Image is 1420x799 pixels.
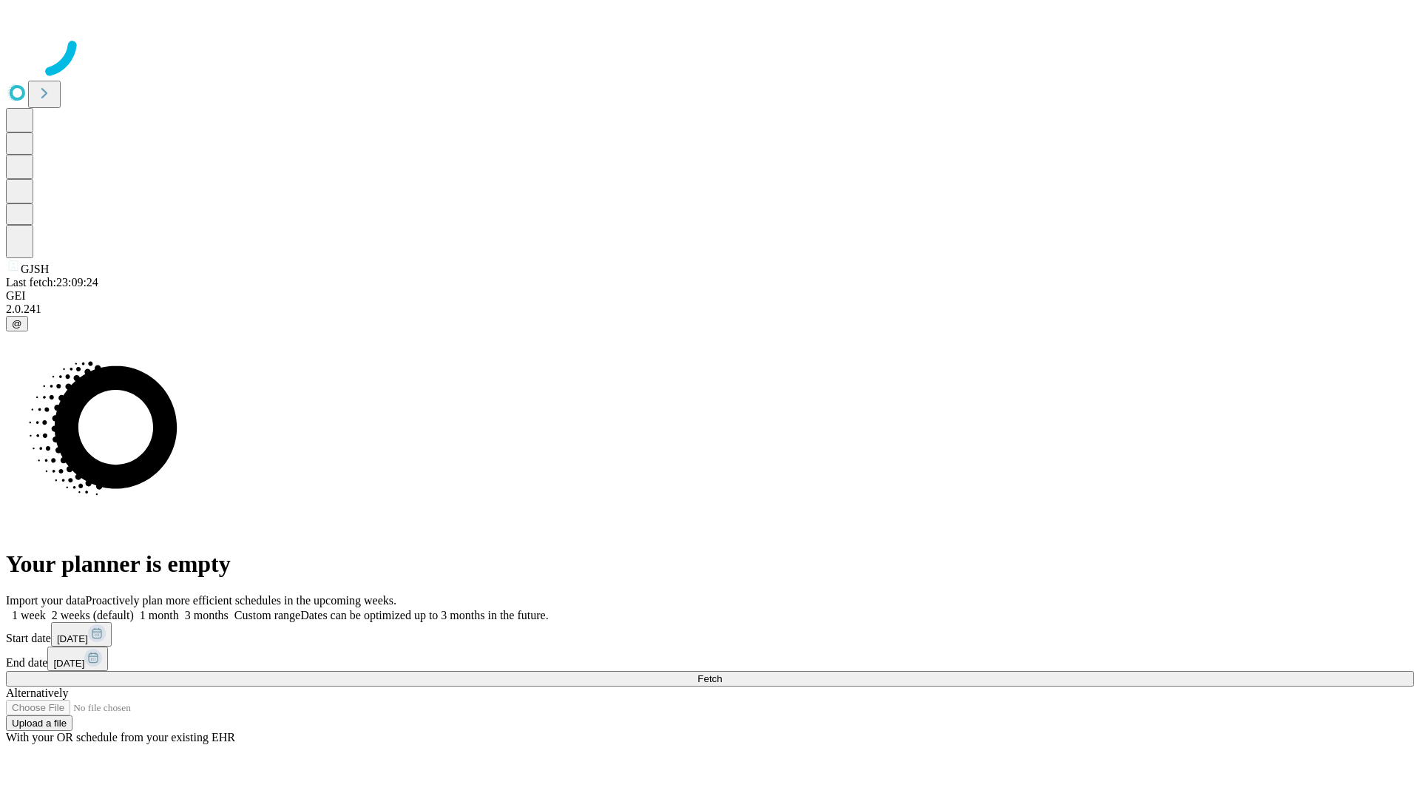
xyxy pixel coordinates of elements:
[234,609,300,621] span: Custom range
[6,276,98,289] span: Last fetch: 23:09:24
[57,633,88,644] span: [DATE]
[86,594,396,607] span: Proactively plan more efficient schedules in the upcoming weeks.
[51,622,112,647] button: [DATE]
[6,550,1414,578] h1: Your planner is empty
[6,687,68,699] span: Alternatively
[300,609,548,621] span: Dates can be optimized up to 3 months in the future.
[6,594,86,607] span: Import your data
[6,622,1414,647] div: Start date
[6,316,28,331] button: @
[6,647,1414,671] div: End date
[6,715,72,731] button: Upload a file
[697,673,722,684] span: Fetch
[47,647,108,671] button: [DATE]
[140,609,179,621] span: 1 month
[12,318,22,329] span: @
[6,289,1414,303] div: GEI
[21,263,49,275] span: GJSH
[185,609,229,621] span: 3 months
[6,671,1414,687] button: Fetch
[52,609,134,621] span: 2 weeks (default)
[6,731,235,744] span: With your OR schedule from your existing EHR
[6,303,1414,316] div: 2.0.241
[53,658,84,669] span: [DATE]
[12,609,46,621] span: 1 week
